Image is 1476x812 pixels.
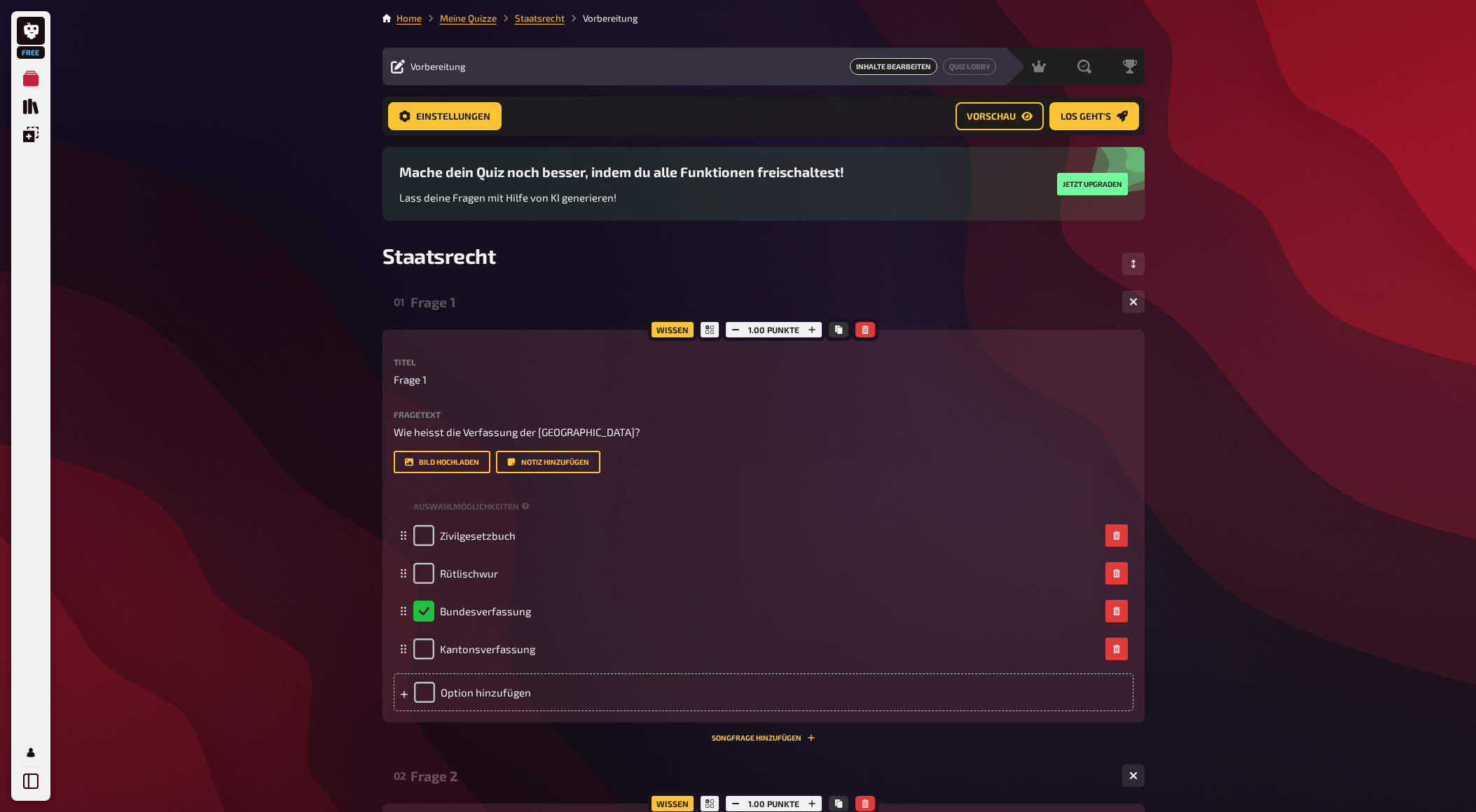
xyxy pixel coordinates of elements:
[496,451,600,473] button: Notiz hinzufügen
[850,58,937,75] span: Inhalte Bearbeiten
[440,529,516,542] span: Zivilgesetzbuch
[399,164,844,180] h3: Mache dein Quiz noch besser, indem du alle Funktionen freischaltest!
[1057,173,1128,195] button: Jetzt upgraden
[440,567,498,580] span: Rütlischwur
[829,322,848,337] button: Kopieren
[394,410,1133,419] label: Fragetext
[497,11,565,25] li: Staatsrecht
[396,11,422,25] li: Home
[648,318,697,341] div: Wissen
[565,11,638,25] li: Vorbereitung
[440,605,531,617] span: Bundesverfassung
[422,11,497,25] li: Meine Quizze
[394,358,1133,366] label: Titel
[440,643,535,655] span: Kantonsverfassung
[18,48,43,57] span: Free
[1061,112,1111,122] span: Los geht's
[722,318,825,341] div: 1.00 Punkte
[399,191,616,204] span: Lass deine Fragen mit Hilfe von KI generieren!
[411,294,1111,310] div: Frage 1
[416,112,490,122] span: Einstellungen
[956,102,1044,130] a: Vorschau
[712,734,815,742] button: Songfrage hinzufügen
[17,92,45,120] a: Quiz Sammlung
[17,120,45,148] a: Einblendungen
[411,61,466,72] span: Vorbereitung
[17,738,45,766] a: Mein Konto
[515,13,565,24] a: Staatsrecht
[1049,102,1139,130] a: Los geht's
[396,13,422,24] a: Home
[394,451,490,473] button: Bild hochladen
[394,295,405,308] div: 01
[413,500,519,512] span: Auswahlmöglichkeiten
[440,13,497,24] a: Meine Quizze
[1122,253,1145,275] button: Reihenfolge anpassen
[17,64,45,92] a: Meine Quizze
[394,426,640,438] span: Wie heisst die Verfassung der [GEOGRAPHIC_DATA]?
[394,673,1133,711] div: Option hinzufügen
[382,243,496,268] span: Staatsrecht
[967,112,1016,122] span: Vorschau
[394,372,427,388] span: Frage 1
[943,58,996,75] a: Quiz Lobby
[829,796,848,811] button: Kopieren
[388,102,502,130] a: Einstellungen
[394,769,405,782] div: 02
[411,768,1111,784] div: Frage 2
